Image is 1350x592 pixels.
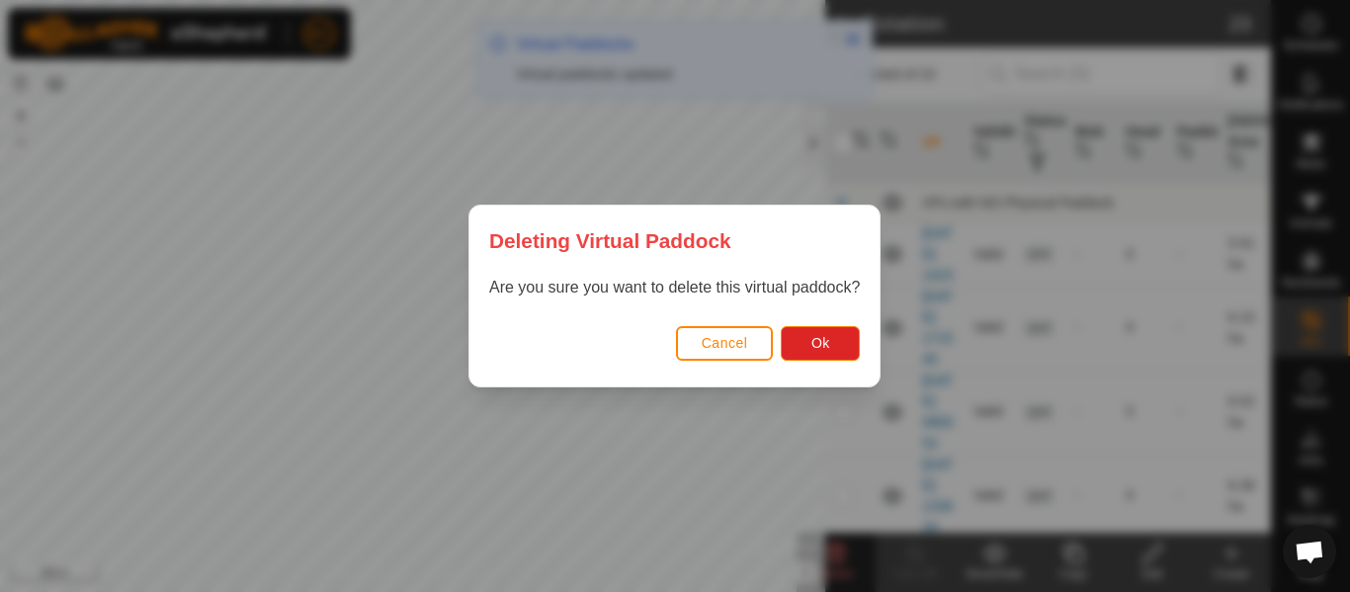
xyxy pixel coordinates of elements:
[702,335,748,351] span: Cancel
[1283,525,1336,578] a: Open chat
[676,326,774,361] button: Cancel
[782,326,861,361] button: Ok
[811,335,830,351] span: Ok
[489,276,860,299] p: Are you sure you want to delete this virtual paddock?
[489,225,731,256] span: Deleting Virtual Paddock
